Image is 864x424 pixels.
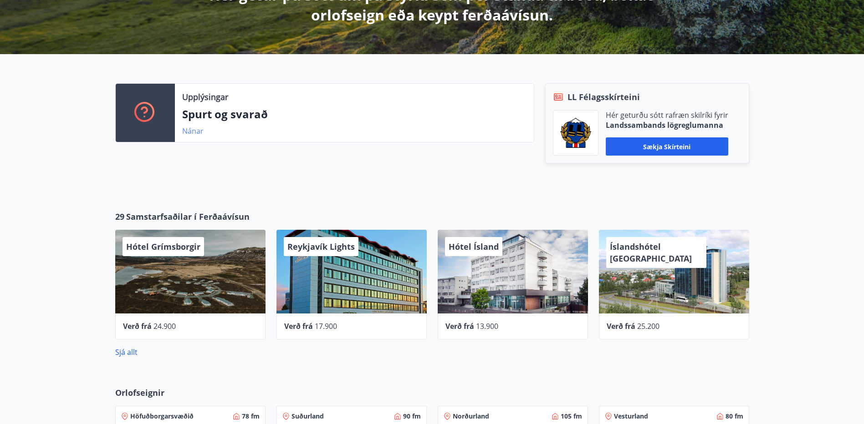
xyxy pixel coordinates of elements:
[242,412,260,421] span: 78 fm
[182,91,228,103] p: Upplýsingar
[567,91,640,103] span: LL Félagsskírteini
[453,412,489,421] span: Norðurland
[561,412,582,421] span: 105 fm
[115,387,164,399] span: Orlofseignir
[284,321,313,331] span: Verð frá
[606,110,728,120] p: Hér geturðu sótt rafræn skilríki fyrir
[560,118,591,148] img: 1cqKbADZNYZ4wXUG0EC2JmCwhQh0Y6EN22Kw4FTY.png
[126,241,200,252] span: Hótel Grímsborgir
[637,321,660,331] span: 25.200
[126,211,250,222] span: Samstarfsaðilar í Ferðaávísun
[115,211,124,222] span: 29
[287,241,355,252] span: Reykjavík Lights
[130,412,194,421] span: Höfuðborgarsvæðið
[610,241,692,264] span: Íslandshótel [GEOGRAPHIC_DATA]
[726,412,743,421] span: 80 fm
[606,137,728,156] button: Sækja skírteini
[607,321,635,331] span: Verð frá
[182,126,204,136] a: Nánar
[315,321,337,331] span: 17.900
[182,106,527,122] p: Spurt og svarað
[614,412,648,421] span: Vesturland
[153,321,176,331] span: 24.900
[476,321,498,331] span: 13.900
[606,120,728,130] p: Landssambands lögreglumanna
[403,412,421,421] span: 90 fm
[115,347,138,357] a: Sjá allt
[445,321,474,331] span: Verð frá
[123,321,152,331] span: Verð frá
[291,412,324,421] span: Suðurland
[449,241,499,252] span: Hótel Ísland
